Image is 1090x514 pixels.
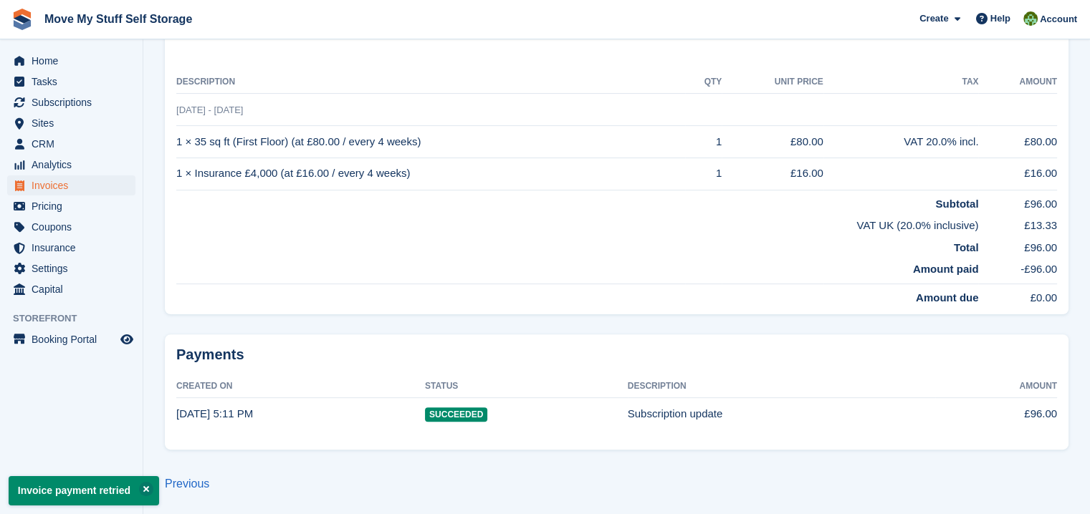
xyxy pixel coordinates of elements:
a: Move My Stuff Self Storage [39,7,198,31]
p: Invoice payment retried [9,476,159,505]
span: Analytics [32,155,118,175]
strong: Total [954,241,979,253]
span: Storefront [13,311,143,326]
a: menu [7,238,135,258]
strong: Subtotal [935,198,978,210]
a: menu [7,279,135,299]
h2: Payments [176,346,1057,364]
td: Subscription update [628,398,935,430]
span: Tasks [32,72,118,92]
a: menu [7,155,135,175]
span: Booking Portal [32,329,118,349]
strong: Amount paid [913,263,979,275]
th: Description [176,71,685,94]
span: Invoices [32,175,118,195]
span: Coupons [32,217,118,237]
strong: Amount due [916,291,979,304]
a: menu [7,92,135,112]
td: £80.00 [978,126,1057,158]
a: menu [7,329,135,349]
a: menu [7,72,135,92]
td: £16.00 [978,157,1057,190]
td: £96.00 [935,398,1057,430]
span: Account [1040,12,1077,26]
th: Status [425,375,628,398]
a: menu [7,217,135,237]
span: Capital [32,279,118,299]
td: £13.33 [978,212,1057,234]
span: Help [990,11,1010,26]
td: £16.00 [722,157,823,190]
span: Subscriptions [32,92,118,112]
div: VAT 20.0% incl. [823,134,979,150]
span: Home [32,51,118,71]
a: Preview store [118,331,135,348]
th: Tax [823,71,979,94]
span: Insurance [32,238,118,258]
td: £0.00 [978,283,1057,306]
td: 1 × Insurance £4,000 (at £16.00 / every 4 weeks) [176,157,685,190]
th: Amount [978,71,1057,94]
a: menu [7,196,135,216]
td: 1 [685,126,722,158]
td: -£96.00 [978,256,1057,283]
th: QTY [685,71,722,94]
a: Previous [165,477,209,490]
span: [DATE] - [DATE] [176,105,243,115]
th: Description [628,375,935,398]
a: menu [7,134,135,154]
td: £96.00 [978,234,1057,256]
td: 1 × 35 sq ft (First Floor) (at £80.00 / every 4 weeks) [176,126,685,158]
a: menu [7,51,135,71]
time: 2025-09-18 16:11:39 UTC [176,407,253,420]
span: Pricing [32,196,118,216]
span: Create [919,11,948,26]
a: menu [7,258,135,278]
a: menu [7,113,135,133]
span: Settings [32,258,118,278]
span: CRM [32,134,118,154]
img: Joel Booth [1023,11,1038,26]
th: Created On [176,375,425,398]
td: 1 [685,157,722,190]
td: £96.00 [978,190,1057,212]
img: stora-icon-8386f47178a22dfd0bd8f6a31ec36ba5ce8667c1dd55bd0f319d3a0aa187defe.svg [11,9,33,30]
span: Sites [32,113,118,133]
td: £80.00 [722,126,823,158]
a: menu [7,175,135,195]
th: Amount [935,375,1057,398]
span: Succeeded [425,407,487,422]
td: VAT UK (20.0% inclusive) [176,212,978,234]
th: Unit Price [722,71,823,94]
